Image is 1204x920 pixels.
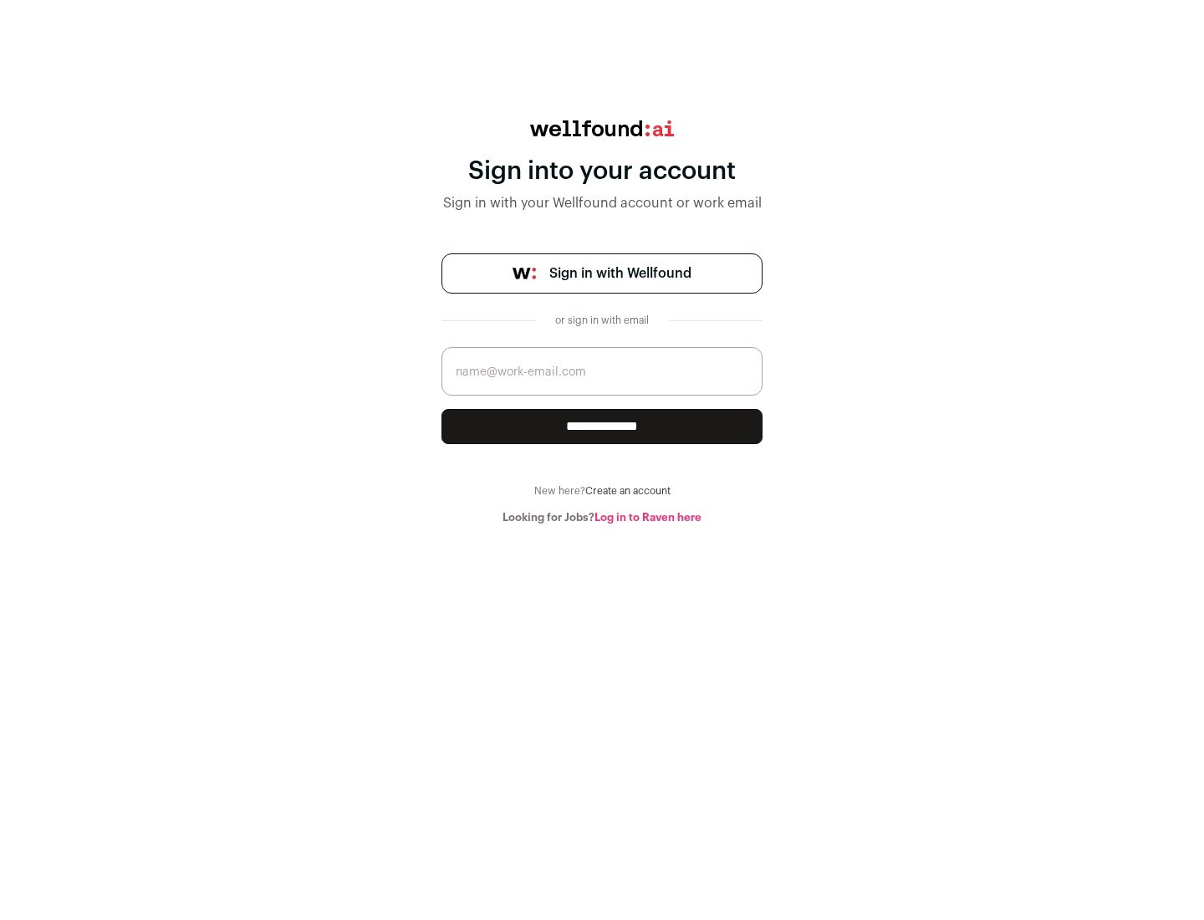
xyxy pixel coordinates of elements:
[549,263,691,284] span: Sign in with Wellfound
[441,484,763,498] div: New here?
[441,156,763,187] div: Sign into your account
[594,512,701,523] a: Log in to Raven here
[530,120,674,136] img: wellfound:ai
[441,347,763,396] input: name@work-email.com
[441,253,763,294] a: Sign in with Wellfound
[585,486,671,496] a: Create an account
[513,268,536,279] img: wellfound-symbol-flush-black-fb3c872781a75f747ccb3a119075da62bfe97bd399995f84a933054e44a575c4.png
[441,511,763,524] div: Looking for Jobs?
[548,314,656,327] div: or sign in with email
[441,193,763,213] div: Sign in with your Wellfound account or work email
